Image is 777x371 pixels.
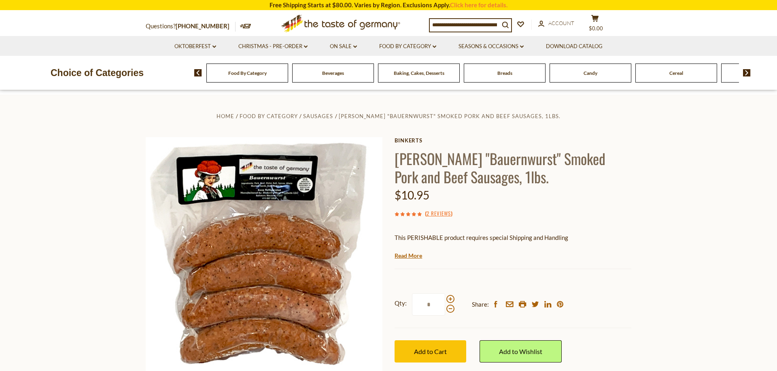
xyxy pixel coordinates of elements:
img: next arrow [743,69,751,76]
span: ( ) [425,209,452,217]
a: Add to Wishlist [480,340,562,363]
a: [PHONE_NUMBER] [176,22,229,30]
a: Account [538,19,574,28]
a: Candy [584,70,597,76]
a: On Sale [330,42,357,51]
a: Christmas - PRE-ORDER [238,42,308,51]
span: Add to Cart [414,348,447,355]
span: Share: [472,299,489,310]
a: Food By Category [379,42,436,51]
button: $0.00 [583,15,607,35]
a: Oktoberfest [174,42,216,51]
a: Food By Category [228,70,267,76]
p: This PERISHABLE product requires special Shipping and Handling [395,233,631,243]
li: We will ship this product in heat-protective packaging and ice. [402,249,631,259]
button: Add to Cart [395,340,466,363]
a: Sausages [303,113,333,119]
a: Baking, Cakes, Desserts [394,70,444,76]
p: Questions? [146,21,236,32]
span: Account [548,20,574,26]
a: 2 Reviews [427,209,451,218]
span: $0.00 [589,25,603,32]
a: Read More [395,252,422,260]
a: Food By Category [240,113,298,119]
span: $10.95 [395,188,429,202]
input: Qty: [412,293,445,316]
a: Seasons & Occasions [459,42,524,51]
a: Binkerts [395,137,631,144]
a: Cereal [669,70,683,76]
strong: Qty: [395,298,407,308]
a: Beverages [322,70,344,76]
a: Breads [497,70,512,76]
a: Download Catalog [546,42,603,51]
a: Click here for details. [450,1,507,8]
h1: [PERSON_NAME] "Bauernwurst" Smoked Pork and Beef Sausages, 1lbs. [395,149,631,186]
a: Home [217,113,234,119]
img: previous arrow [194,69,202,76]
a: [PERSON_NAME] "Bauernwurst" Smoked Pork and Beef Sausages, 1lbs. [339,113,560,119]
